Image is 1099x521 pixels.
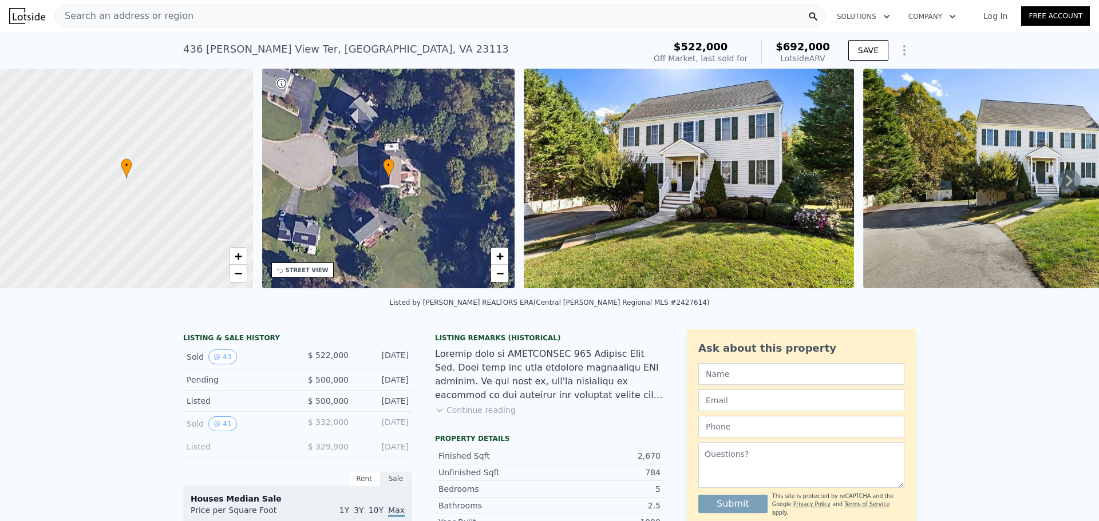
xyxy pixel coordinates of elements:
[383,160,394,170] span: •
[208,416,236,431] button: View historical data
[698,340,904,356] div: Ask about this property
[549,500,661,511] div: 2.5
[496,249,504,263] span: +
[191,493,405,504] div: Houses Median Sale
[1021,6,1090,26] a: Free Account
[208,349,236,364] button: View historical data
[844,501,890,507] a: Terms of Service
[388,506,405,517] span: Max
[435,333,664,343] div: Listing Remarks (Historical)
[183,333,412,345] div: LISTING & SALE HISTORY
[524,69,854,288] img: Sale: 108745149 Parcel: 104218805
[187,349,288,364] div: Sold
[308,351,349,360] span: $ 522,000
[354,506,363,515] span: 3Y
[772,492,904,517] div: This site is protected by reCAPTCHA and the Google and apply.
[438,450,549,462] div: Finished Sqft
[776,53,830,64] div: Lotside ARV
[308,417,349,427] span: $ 332,000
[698,363,904,385] input: Name
[369,506,384,515] span: 10Y
[491,265,508,282] a: Zoom out
[358,374,409,385] div: [DATE]
[339,506,349,515] span: 1Y
[776,41,830,53] span: $692,000
[9,8,45,24] img: Lotside
[496,266,504,280] span: −
[435,347,664,402] div: Loremip dolo si AMETCONSEC 965 Adipisc Elit Sed. Doei temp inc utla etdolore magnaaliqu ENI admin...
[970,10,1021,22] a: Log In
[698,416,904,438] input: Phone
[899,6,965,27] button: Company
[549,467,661,478] div: 784
[380,471,412,486] div: Sale
[187,395,288,407] div: Listed
[183,41,509,57] div: 436 [PERSON_NAME] View Ter , [GEOGRAPHIC_DATA] , VA 23113
[438,500,549,511] div: Bathrooms
[121,160,132,170] span: •
[308,396,349,405] span: $ 500,000
[187,416,288,431] div: Sold
[654,53,748,64] div: Off Market, last sold for
[674,41,728,53] span: $522,000
[698,389,904,411] input: Email
[549,450,661,462] div: 2,670
[435,434,664,443] div: Property details
[491,248,508,265] a: Zoom in
[893,39,916,62] button: Show Options
[358,395,409,407] div: [DATE]
[358,349,409,364] div: [DATE]
[389,299,709,307] div: Listed by [PERSON_NAME] REALTORS ERA (Central [PERSON_NAME] Regional MLS #2427614)
[121,158,132,178] div: •
[435,404,516,416] button: Continue reading
[438,483,549,495] div: Bedrooms
[383,158,394,178] div: •
[56,9,193,23] span: Search an address or region
[234,266,242,280] span: −
[848,40,888,61] button: SAVE
[358,416,409,431] div: [DATE]
[230,265,247,282] a: Zoom out
[793,501,831,507] a: Privacy Policy
[549,483,661,495] div: 5
[698,495,768,513] button: Submit
[286,266,329,275] div: STREET VIEW
[308,442,349,451] span: $ 329,900
[187,374,288,385] div: Pending
[230,248,247,265] a: Zoom in
[828,6,899,27] button: Solutions
[348,471,380,486] div: Rent
[438,467,549,478] div: Unfinished Sqft
[234,249,242,263] span: +
[358,441,409,452] div: [DATE]
[187,441,288,452] div: Listed
[308,375,349,384] span: $ 500,000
